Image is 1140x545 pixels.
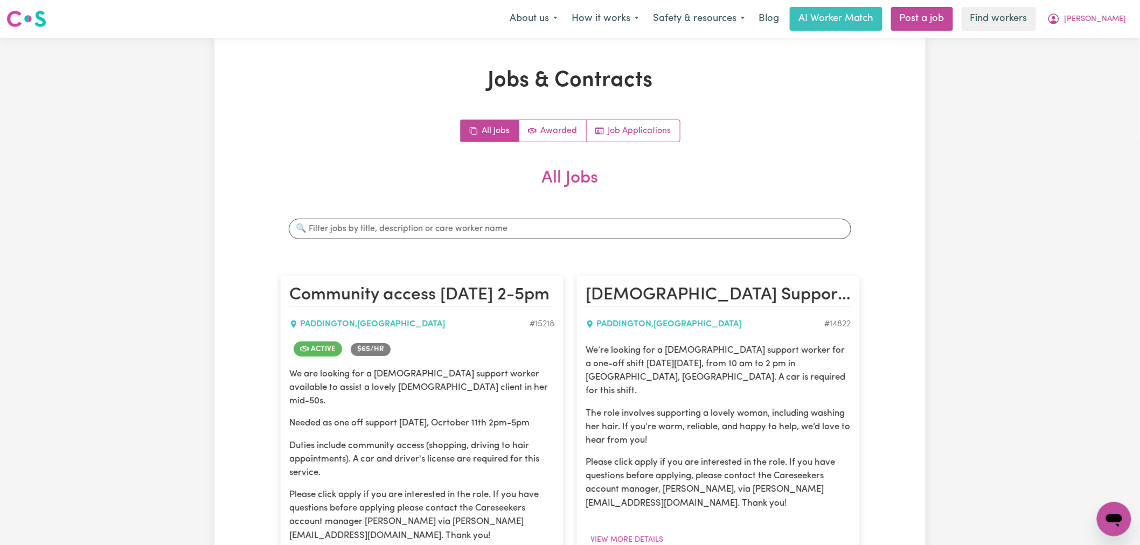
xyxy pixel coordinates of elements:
[824,318,851,331] div: Job ID #14822
[280,168,860,206] h2: All Jobs
[289,367,554,408] p: We are looking for a [DEMOGRAPHIC_DATA] support worker available to assist a lovely [DEMOGRAPHIC_...
[289,219,851,239] input: 🔍 Filter jobs by title, description or care worker name
[790,7,882,31] a: AI Worker Match
[891,7,953,31] a: Post a job
[6,9,46,29] img: Careseekers logo
[1040,8,1134,30] button: My Account
[1065,13,1127,25] span: [PERSON_NAME]
[586,407,851,448] p: The role involves supporting a lovely woman, including washing her hair. If you're warm, reliable...
[586,456,851,510] p: Please click apply if you are interested in the role. If you have questions before applying, plea...
[289,416,554,430] p: Needed as one off support [DATE], Ocrtober 11th 2pm-5pm
[351,343,391,356] span: Job rate per hour
[519,120,587,142] a: Active jobs
[1097,502,1131,536] iframe: Button to launch messaging window
[280,68,860,94] h1: Jobs & Contracts
[565,8,646,30] button: How it works
[586,344,851,398] p: We’re looking for a [DEMOGRAPHIC_DATA] support worker for a one-off shift [DATE][DATE], from 10 a...
[289,318,530,331] div: PADDINGTON , [GEOGRAPHIC_DATA]
[289,488,554,542] p: Please click apply if you are interested in the role. If you have questions before applying pleas...
[962,7,1036,31] a: Find workers
[752,7,786,31] a: Blog
[289,285,554,306] h2: Community access Saturday Oct. 11 2-5pm
[586,318,824,331] div: PADDINGTON , [GEOGRAPHIC_DATA]
[587,120,680,142] a: Job applications
[294,341,342,357] span: Job is active
[289,439,554,480] p: Duties include community access (shopping, driving to hair appointments). A car and driver's lice...
[461,120,519,142] a: All jobs
[6,6,46,31] a: Careseekers logo
[646,8,752,30] button: Safety & resources
[530,318,554,331] div: Job ID #15218
[586,285,851,306] h2: Female Support Worker Needed In Paddington, NSW
[503,8,565,30] button: About us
